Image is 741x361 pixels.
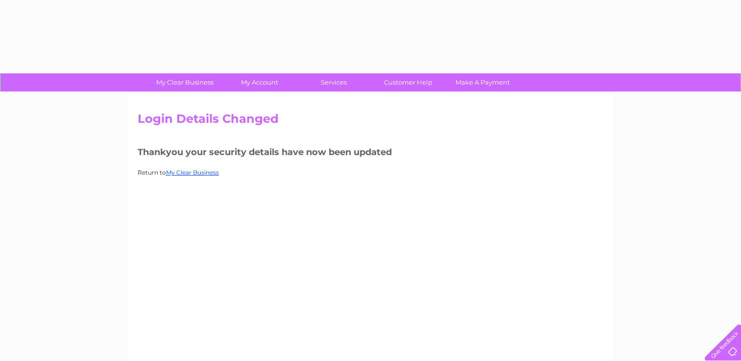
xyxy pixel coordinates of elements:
[219,73,300,91] a: My Account
[144,73,225,91] a: My Clear Business
[166,169,219,176] a: My Clear Business
[293,73,374,91] a: Services
[138,145,604,162] h3: Thankyou your security details have now been updated
[368,73,449,91] a: Customer Help
[138,168,604,177] p: Return to
[138,112,604,131] h2: Login Details Changed
[442,73,523,91] a: Make A Payment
